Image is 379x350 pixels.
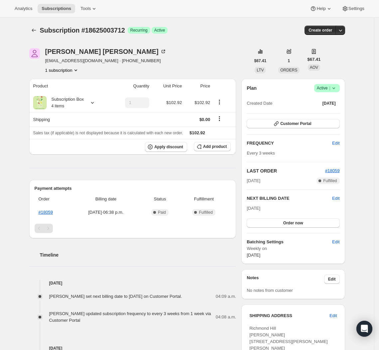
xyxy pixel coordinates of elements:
span: [PERSON_NAME] set next billing date to [DATE] on Customer Portal. [49,294,182,299]
button: Help [306,4,336,13]
button: Subscriptions [38,4,75,13]
span: Every 3 weeks [247,151,275,156]
span: Analytics [15,6,32,11]
h2: FREQUENCY [247,140,332,147]
h2: Timeline [40,252,236,258]
span: Billing date [73,196,139,202]
h6: Batching Settings [247,239,332,245]
button: Shipping actions [214,115,225,122]
span: Edit [332,239,339,245]
span: ORDERS [280,68,297,72]
span: [DATE] [247,253,260,258]
span: Sales tax (if applicable) is not displayed because it is calculated with each new order. [33,131,183,135]
span: Create order [309,28,332,33]
button: Edit [328,237,343,247]
button: Edit [328,138,343,149]
h2: NEXT BILLING DATE [247,195,332,202]
span: [PERSON_NAME] updated subscription frequency to every 3 weeks from 1 week via Customer Portal [49,311,211,323]
button: Edit [332,195,339,202]
span: Weekly on [247,245,339,252]
span: | [329,85,330,91]
span: [DATE] [247,177,260,184]
button: $67.41 [250,56,271,65]
th: Order [35,192,71,206]
span: Karen Lam [29,48,40,59]
span: $102.92 [194,100,210,105]
nav: Pagination [35,224,231,233]
button: Edit [325,310,341,321]
span: Add product [203,144,227,149]
span: Subscriptions [42,6,71,11]
span: Edit [332,140,339,147]
button: Order now [247,218,339,228]
span: Settings [348,6,364,11]
a: #18059 [325,168,339,173]
span: Fulfilled [199,210,212,215]
th: Shipping [29,112,111,127]
span: Fulfilled [323,178,337,183]
span: [EMAIL_ADDRESS][DOMAIN_NAME] · [PHONE_NUMBER] [45,58,167,64]
button: Settings [338,4,368,13]
span: Status [143,196,177,202]
div: Subscription Box [47,96,84,109]
span: Apply discount [154,144,183,150]
button: [DATE] [318,99,340,108]
span: $67.41 [308,56,321,63]
a: #18059 [39,210,53,215]
h3: SHIPPING ADDRESS [249,312,329,319]
span: 04:09 a.m. [216,293,236,300]
img: product img [33,96,47,109]
th: Quantity [111,79,151,93]
h3: Notes [247,275,324,284]
button: Subscriptions [29,26,39,35]
button: Apply discount [145,142,187,152]
span: Subscription #18625003712 [40,27,125,34]
div: [PERSON_NAME] [PERSON_NAME] [45,48,167,55]
th: Price [184,79,212,93]
span: Active [154,28,165,33]
h2: LAST ORDER [247,168,325,174]
th: Unit Price [151,79,184,93]
h2: Payment attempts [35,185,231,192]
button: Edit [324,275,340,284]
button: Customer Portal [247,119,339,128]
h2: Plan [247,85,257,91]
button: Tools [76,4,101,13]
span: $67.41 [254,58,267,63]
span: $0.00 [199,117,210,122]
span: 04:08 a.m. [216,314,236,320]
span: [DATE] · 06:38 p.m. [73,209,139,216]
span: Active [317,85,337,91]
span: [DATE] [247,206,260,211]
button: #18059 [325,168,339,174]
div: Open Intercom Messenger [356,321,372,337]
span: $102.92 [189,130,205,135]
span: LTV [257,68,264,72]
span: $102.92 [166,100,182,105]
span: Paid [158,210,166,215]
span: Fulfillment [181,196,227,202]
span: Created Date [247,100,272,107]
h4: [DATE] [29,280,236,287]
button: Create order [305,26,336,35]
button: Analytics [11,4,36,13]
span: Help [316,6,325,11]
button: Product actions [214,98,225,106]
span: Edit [328,277,336,282]
span: No notes from customer [247,288,293,293]
small: 4 items [52,104,64,108]
span: Order now [283,220,303,226]
span: 1 [288,58,290,63]
button: 1 [284,56,294,65]
span: Customer Portal [280,121,311,126]
span: Tools [80,6,91,11]
span: [DATE] [322,101,336,106]
th: Product [29,79,111,93]
span: Recurring [130,28,148,33]
span: AOV [310,65,318,70]
span: Edit [329,312,337,319]
button: Product actions [45,67,79,73]
button: Add product [194,142,231,151]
